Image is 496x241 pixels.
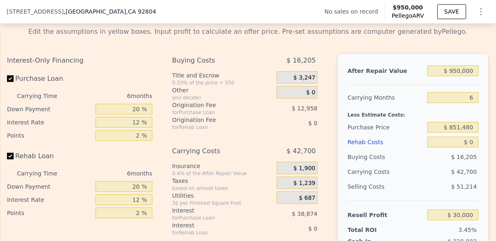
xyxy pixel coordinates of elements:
[7,153,14,159] input: Rehab Loan
[452,168,477,175] span: $ 42,700
[172,53,257,68] div: Buying Costs
[172,221,257,229] div: Interest
[7,149,92,164] label: Rehab Loan
[172,101,257,109] div: Origination Fee
[348,120,424,135] div: Purchase Price
[292,211,318,217] span: $ 38,874
[17,89,66,103] div: Carrying Time
[7,116,92,129] div: Interest Rate
[348,63,424,78] div: After Repair Value
[294,74,316,82] span: $ 3,247
[17,167,66,180] div: Carrying Time
[7,206,92,220] div: Points
[348,135,424,150] div: Rehab Costs
[172,94,274,101] div: you decide!
[452,154,477,160] span: $ 16,205
[459,227,477,233] span: 3.45%
[70,167,152,180] div: 6 months
[392,12,424,20] span: Pellego ARV
[348,90,424,105] div: Carrying Months
[299,194,316,202] span: $ 687
[7,75,14,82] input: Purchase Loan
[287,53,316,68] span: $ 16,205
[172,109,257,116] div: for Purchase Loan
[294,165,316,172] span: $ 1,900
[287,144,316,159] span: $ 42,700
[64,7,156,16] span: , [GEOGRAPHIC_DATA]
[172,200,274,206] div: 3¢ per Finished Square Foot
[438,4,466,19] button: SAVE
[172,124,257,131] div: for Rehab Loan
[172,162,274,170] div: Insurance
[325,7,385,16] div: No sales on record
[172,86,274,94] div: Other
[292,105,318,112] span: $ 12,958
[172,170,274,177] div: 0.4% of the After Repair Value
[7,180,92,193] div: Down Payment
[309,120,318,126] span: $ 0
[172,192,274,200] div: Utilities
[172,116,257,124] div: Origination Fee
[294,180,316,187] span: $ 1,239
[348,105,479,120] div: Less Estimate Costs:
[7,53,152,68] div: Interest-Only Financing
[348,208,424,222] div: Resell Profit
[348,226,395,234] div: Total ROI
[7,103,92,116] div: Down Payment
[172,177,274,185] div: Taxes
[309,225,318,232] span: $ 0
[7,193,92,206] div: Interest Rate
[348,150,424,164] div: Buying Costs
[172,206,257,215] div: Interest
[126,8,156,15] span: , CA 92804
[348,164,395,179] div: Carrying Costs
[393,4,423,11] span: $950,000
[172,71,274,80] div: Title and Escrow
[306,89,316,96] span: $ 0
[452,183,477,190] span: $ 51,214
[172,215,257,221] div: for Purchase Loan
[7,71,92,86] label: Purchase Loan
[348,179,424,194] div: Selling Costs
[7,7,64,16] span: [STREET_ADDRESS]
[473,3,489,20] button: Show Options
[172,229,257,236] div: for Rehab Loan
[172,185,274,192] div: based on annual taxes
[7,27,489,37] div: Edit the assumptions in yellow boxes. Input profit to calculate an offer price. Pre-set assumptio...
[7,129,92,142] div: Points
[172,80,274,86] div: 0.33% of the price + 550
[70,89,152,103] div: 6 months
[172,144,257,159] div: Carrying Costs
